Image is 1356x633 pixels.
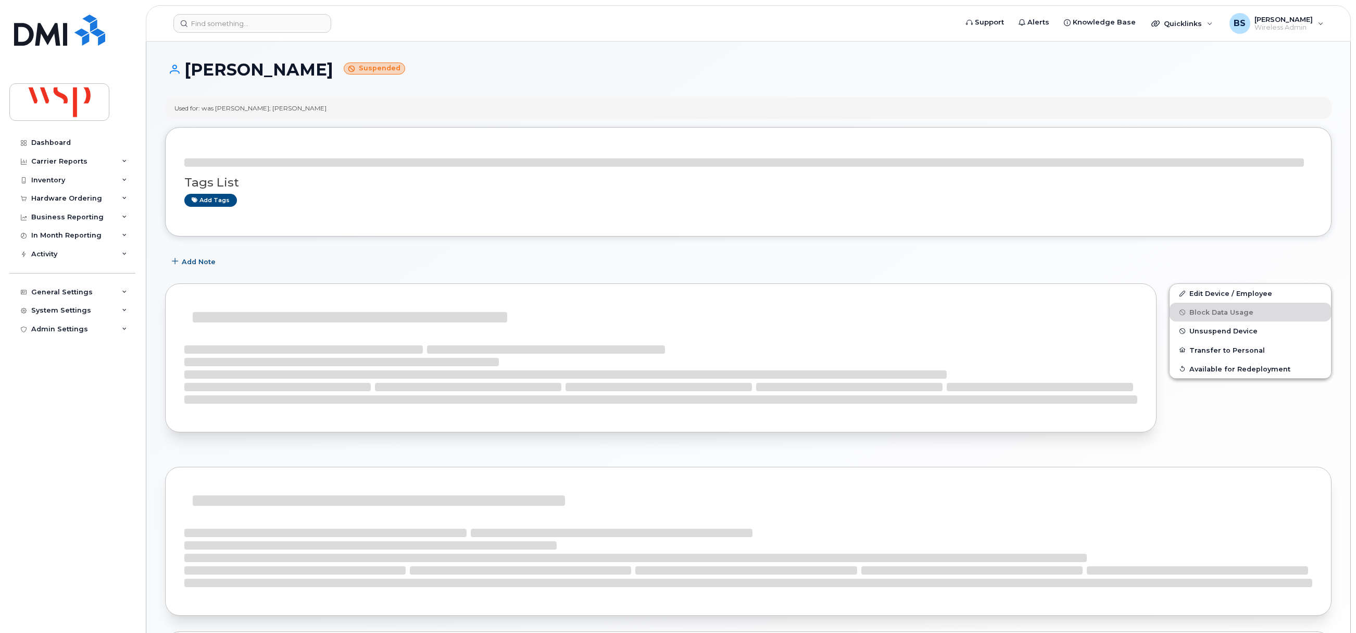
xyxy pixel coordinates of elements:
small: Suspended [344,63,405,75]
a: Add tags [184,194,237,207]
div: Used for: was [PERSON_NAME]; [PERSON_NAME] [174,104,327,113]
span: Add Note [182,257,216,267]
h3: Tags List [184,176,1312,189]
button: Transfer to Personal [1170,341,1331,359]
a: Edit Device / Employee [1170,284,1331,303]
button: Add Note [165,252,224,271]
button: Unsuspend Device [1170,321,1331,340]
button: Available for Redeployment [1170,359,1331,378]
h1: [PERSON_NAME] [165,60,1332,79]
button: Block Data Usage [1170,303,1331,321]
span: Unsuspend Device [1189,327,1258,335]
span: Available for Redeployment [1189,365,1290,373]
